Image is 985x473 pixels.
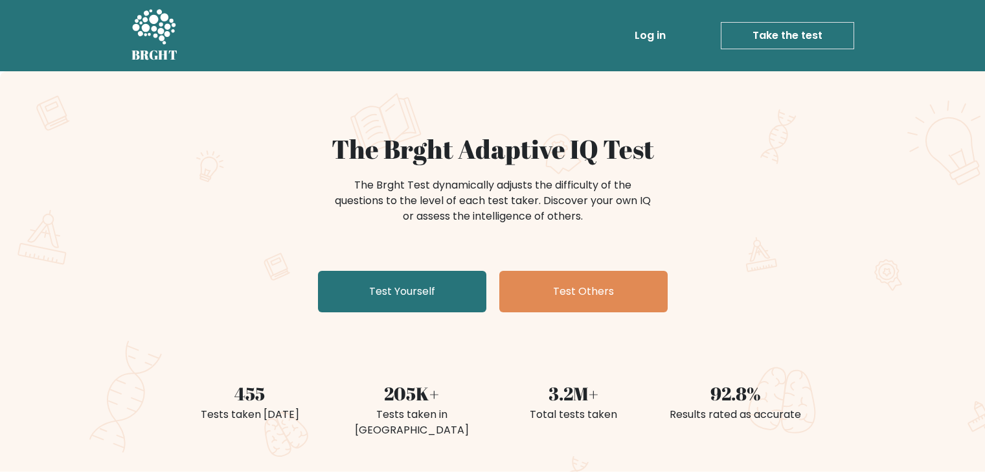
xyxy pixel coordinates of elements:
[662,407,809,422] div: Results rated as accurate
[501,380,647,407] div: 3.2M+
[501,407,647,422] div: Total tests taken
[318,271,486,312] a: Test Yourself
[131,5,178,66] a: BRGHT
[339,380,485,407] div: 205K+
[339,407,485,438] div: Tests taken in [GEOGRAPHIC_DATA]
[177,380,323,407] div: 455
[662,380,809,407] div: 92.8%
[177,133,809,165] h1: The Brght Adaptive IQ Test
[331,178,655,224] div: The Brght Test dynamically adjusts the difficulty of the questions to the level of each test take...
[131,47,178,63] h5: BRGHT
[499,271,668,312] a: Test Others
[177,407,323,422] div: Tests taken [DATE]
[629,23,671,49] a: Log in
[721,22,854,49] a: Take the test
